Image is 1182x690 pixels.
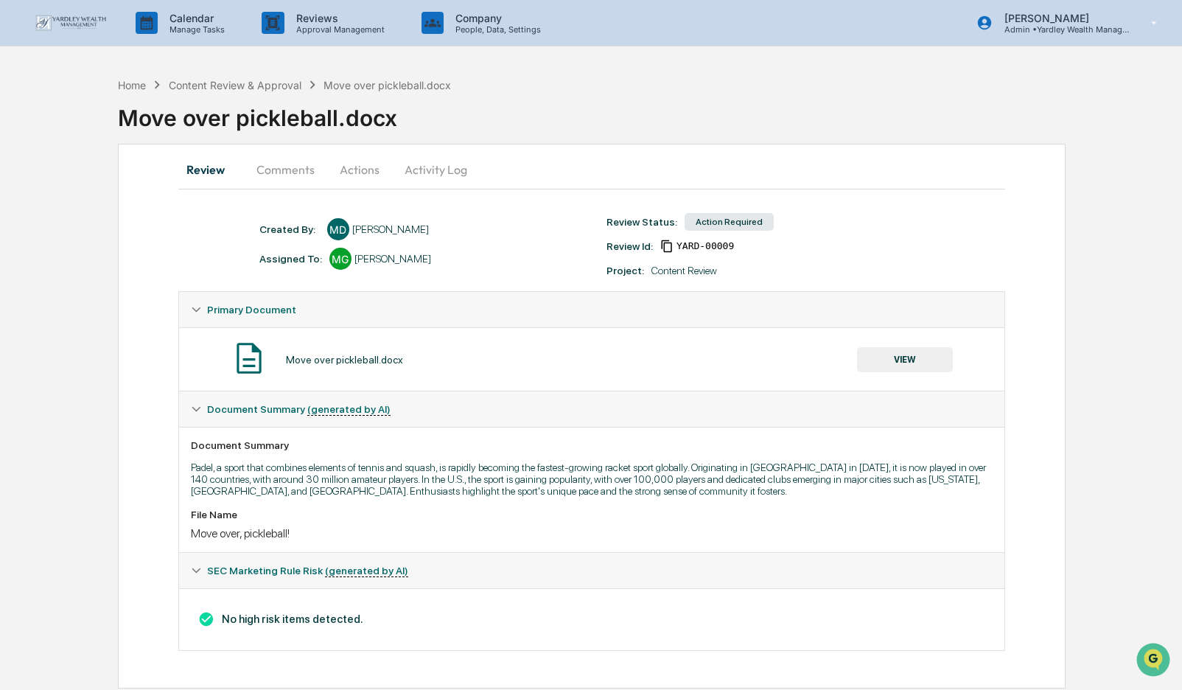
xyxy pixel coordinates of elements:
p: Manage Tasks [158,24,232,35]
span: df486d63-21bf-439c-9e2a-d7c0d4cf45ce [676,240,734,252]
p: Company [444,12,548,24]
u: (generated by AI) [325,565,408,577]
span: • [122,201,127,212]
span: Document Summary [207,403,391,415]
div: Content Review & Approval [169,79,301,91]
span: [DATE] [130,201,161,212]
div: Document Summary (generated by AI) [179,391,1005,427]
p: Padel, a sport that combines elements of tennis and squash, is rapidly becoming the fastest-growi... [191,461,993,497]
div: Created By: ‎ ‎ [259,223,320,235]
div: MD [327,218,349,240]
span: Attestations [122,262,183,276]
button: Actions [326,152,393,187]
p: Reviews [284,12,392,24]
p: Admin • Yardley Wealth Management [993,24,1130,35]
img: 1746055101610-c473b297-6a78-478c-a979-82029cc54cd1 [15,113,41,139]
p: [PERSON_NAME] [993,12,1130,24]
div: Move over pickleball.docx [118,93,1182,131]
div: Review Status: [606,216,677,228]
h3: No high risk items detected. [191,611,993,627]
div: Primary Document [179,327,1005,391]
div: Start new chat [66,113,242,128]
div: Move over pickleball.docx [286,354,403,366]
div: Content Review [651,265,717,276]
a: 🔎Data Lookup [9,284,99,310]
div: Assigned To: [259,253,322,265]
img: Document Icon [231,340,267,377]
div: Document Summary (generated by AI) [179,588,1005,650]
iframe: Open customer support [1135,641,1175,681]
button: Start new chat [251,117,268,135]
img: 4531339965365_218c74b014194aa58b9b_72.jpg [31,113,57,139]
div: Move over pickleball.docx [324,79,451,91]
div: 🗄️ [107,263,119,275]
button: Comments [245,152,326,187]
span: Primary Document [207,304,296,316]
img: Michael Garry [15,187,38,210]
div: [PERSON_NAME] [354,253,431,265]
div: Move over, pickleball! [191,526,993,540]
u: (generated by AI) [307,403,391,416]
button: See all [228,161,268,178]
img: logo [35,15,106,31]
div: Home [118,79,146,91]
a: 🖐️Preclearance [9,256,101,282]
p: People, Data, Settings [444,24,548,35]
div: File Name [191,509,993,520]
div: Review Id: [606,240,653,252]
div: secondary tabs example [178,152,1006,187]
div: Action Required [685,213,774,231]
div: Past conversations [15,164,99,175]
span: [PERSON_NAME] [46,201,119,212]
div: Document Summary [191,439,993,451]
button: Review [178,152,245,187]
a: Powered byPylon [104,325,178,337]
span: Preclearance [29,262,95,276]
div: MG [329,248,352,270]
div: 🔎 [15,291,27,303]
div: 🖐️ [15,263,27,275]
p: Calendar [158,12,232,24]
div: SEC Marketing Rule Risk (generated by AI) [179,553,1005,588]
div: We're available if you need us! [66,128,203,139]
div: [PERSON_NAME] [352,223,429,235]
p: Approval Management [284,24,392,35]
span: Pylon [147,326,178,337]
button: Activity Log [393,152,479,187]
a: 🗄️Attestations [101,256,189,282]
button: VIEW [857,347,953,372]
div: Primary Document [179,292,1005,327]
p: How can we help? [15,31,268,55]
span: Data Lookup [29,290,93,304]
div: Project: [606,265,644,276]
span: SEC Marketing Rule Risk [207,565,408,576]
div: Document Summary (generated by AI) [179,427,1005,552]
